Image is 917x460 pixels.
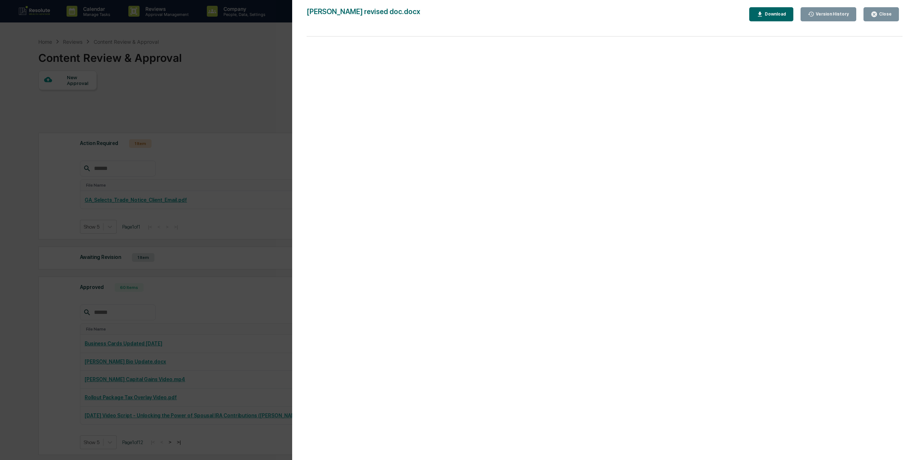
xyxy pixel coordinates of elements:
div: Close [878,12,892,17]
iframe: Open customer support [894,436,913,456]
div: Download [763,12,786,17]
div: Version History [814,12,849,17]
div: [PERSON_NAME] revised doc.docx [307,7,420,21]
button: Download [749,7,793,21]
button: Version History [801,7,857,21]
button: Close [863,7,899,21]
